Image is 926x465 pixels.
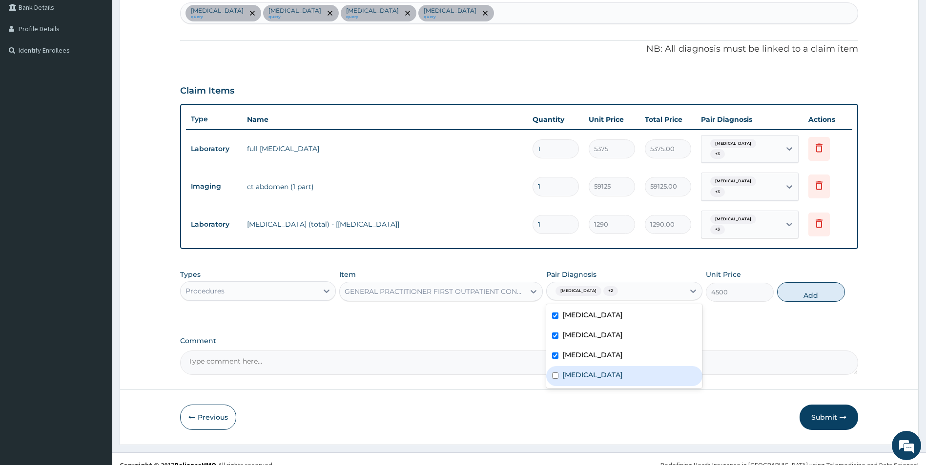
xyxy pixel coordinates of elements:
th: Name [242,110,528,129]
td: [MEDICAL_DATA] (total) - [[MEDICAL_DATA]] [242,214,528,234]
p: [MEDICAL_DATA] [268,7,321,15]
label: [MEDICAL_DATA] [562,330,623,340]
small: query [346,15,399,19]
label: Types [180,271,201,279]
span: + 2 [603,286,618,296]
button: Submit [800,405,858,430]
label: [MEDICAL_DATA] [562,310,623,320]
span: + 3 [710,149,725,159]
img: d_794563401_company_1708531726252_794563401 [18,49,40,73]
td: ct abdomen (1 part) [242,177,528,196]
label: Item [339,270,356,279]
span: [MEDICAL_DATA] [710,214,756,224]
small: query [191,15,244,19]
label: Pair Diagnosis [546,270,597,279]
p: [MEDICAL_DATA] [424,7,476,15]
th: Pair Diagnosis [696,110,803,129]
label: [MEDICAL_DATA] [562,370,623,380]
span: + 3 [710,187,725,197]
div: GENERAL PRACTITIONER FIRST OUTPATIENT CONSULTATION [345,287,526,296]
div: Minimize live chat window [160,5,184,28]
h3: Claim Items [180,86,234,97]
span: remove selection option [326,9,334,18]
th: Unit Price [584,110,640,129]
span: remove selection option [248,9,257,18]
td: Laboratory [186,140,242,158]
small: query [268,15,321,19]
span: remove selection option [403,9,412,18]
textarea: Type your message and hit 'Enter' [5,266,186,300]
p: [MEDICAL_DATA] [346,7,399,15]
span: [MEDICAL_DATA] [710,139,756,149]
td: Imaging [186,177,242,195]
td: full [MEDICAL_DATA] [242,139,528,158]
span: remove selection option [481,9,490,18]
div: Chat with us now [51,55,164,67]
span: + 3 [710,225,725,234]
th: Type [186,110,242,128]
small: query [424,15,476,19]
span: [MEDICAL_DATA] [710,176,756,186]
th: Total Price [640,110,696,129]
button: Add [777,282,845,302]
th: Actions [803,110,852,129]
label: Unit Price [706,270,741,279]
span: [MEDICAL_DATA] [556,286,601,296]
span: We're online! [57,123,135,221]
label: [MEDICAL_DATA] [562,350,623,360]
th: Quantity [528,110,584,129]
p: NB: All diagnosis must be linked to a claim item [180,43,859,56]
p: [MEDICAL_DATA] [191,7,244,15]
label: Comment [180,337,859,345]
button: Previous [180,405,236,430]
td: Laboratory [186,215,242,233]
div: Procedures [185,286,225,296]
